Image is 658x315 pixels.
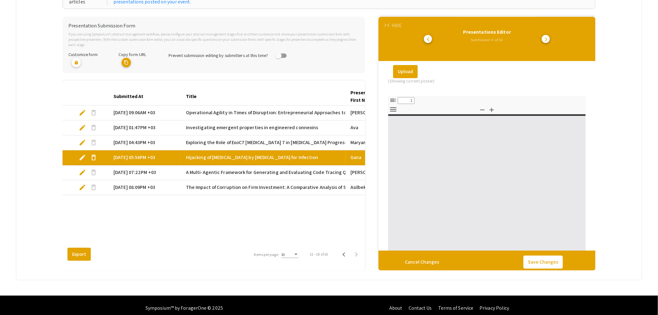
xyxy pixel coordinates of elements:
[345,180,418,195] mat-cell: Asilbek
[186,169,366,176] span: A Multi-Agentic Framework for Generating and Evaluating Code Tracing Questions
[79,154,86,161] span: edit
[281,252,285,257] span: 10
[109,180,181,195] mat-cell: [DATE] 08:09PM +03
[463,29,511,35] span: Presentations Editor
[523,256,563,269] button: Save Changes
[542,35,550,43] button: go to next presentation
[345,135,418,150] mat-cell: Maryam
[388,96,398,105] button: Toggle Sidebar
[90,139,97,146] span: delete
[480,305,509,311] a: Privacy Policy
[5,287,26,310] iframe: Chat
[345,120,418,135] mat-cell: Ava
[79,184,86,191] span: edit
[398,97,415,104] input: Page
[281,252,299,257] mat-select: Items per page:
[68,31,359,48] p: If you are using Symposium’s abstract management workflow, please configure your abstract managem...
[109,120,181,135] mat-cell: [DATE] 01:47PM +03
[383,23,387,27] span: arrow_forward_ios
[186,93,202,100] div: Title
[350,89,407,104] div: Presenter Information 1 First Name
[389,305,402,311] a: About
[90,169,97,176] span: delete
[109,135,181,150] mat-cell: [DATE] 04:43PM +03
[68,23,359,29] h6: Presentation Submission Form
[338,248,350,261] button: Previous page
[438,305,474,311] a: Terms of Service
[79,139,86,146] span: edit
[477,105,488,114] button: Zoom Out
[79,169,86,176] span: edit
[387,23,392,27] span: arrow_back_ios
[90,154,97,161] span: delete
[427,37,432,42] span: arrow_back_ios
[186,139,406,146] span: Exploring the Role of ExoC7 [MEDICAL_DATA] 7 in [MEDICAL_DATA] Progression via CRISPR/Cas9 Editing
[186,109,452,116] span: Operational Agility in Times of Disruption: Entrepreneurial Approaches to Process Adaptation and ...
[122,58,131,67] mat-icon: copy URL
[68,51,98,57] span: Customize form
[393,65,418,78] button: Upload
[186,93,197,100] div: Title
[186,184,440,191] span: The Impact of Corruption on Firm Investment: A Comparative Analysis of Shariah-Compliant and Non-...
[114,93,143,100] div: Submitted At
[345,165,418,180] mat-cell: [PERSON_NAME]
[310,252,328,257] div: 11 – 16 of 16
[109,150,181,165] mat-cell: [DATE] 05:56PM +03
[114,93,149,100] div: Submitted At
[118,51,146,57] span: Copy form URL
[79,109,86,116] span: edit
[409,305,432,311] a: Contact Us
[345,106,418,120] mat-cell: [PERSON_NAME]
[254,252,279,257] div: Items per page:
[79,124,86,131] span: edit
[350,248,363,261] button: Next page
[424,35,432,43] button: go to previous presentation
[169,52,268,58] span: Prevent submission editing by submitters at this time?
[388,105,398,114] button: Tools
[400,256,444,269] button: Cancel Changes
[486,105,497,114] button: Zoom In
[67,248,91,261] button: Export
[544,37,549,42] span: arrow_forward_ios
[186,124,318,131] span: Investigating emergent properties in engineered connexins
[109,106,181,120] mat-cell: [DATE] 09:06AM +03
[345,150,418,165] mat-cell: Gana
[90,184,97,191] span: delete
[109,165,181,180] mat-cell: [DATE] 07:22PM +03
[72,58,81,67] mat-icon: lock
[388,78,586,84] div: (Showing current poster)
[90,109,97,116] span: delete
[90,124,97,131] span: delete
[471,37,503,42] span: Submission 4 of 16
[392,22,402,29] div: HIDE
[186,154,318,161] span: Hijacking of [MEDICAL_DATA] by [MEDICAL_DATA] for Infection
[378,17,595,270] app-edit-wrapper: Presentations Editor
[350,89,413,104] div: Presenter Information 1 First Name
